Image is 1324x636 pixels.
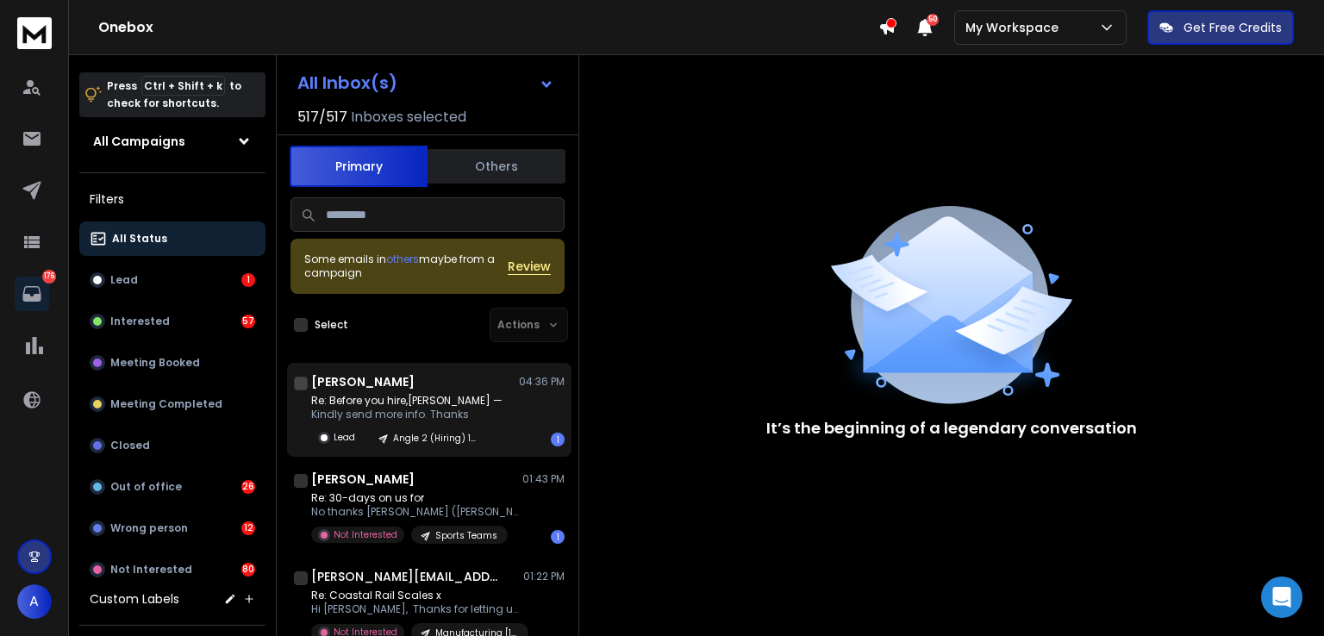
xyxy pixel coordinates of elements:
h1: [PERSON_NAME] [311,471,415,488]
h1: [PERSON_NAME][EMAIL_ADDRESS][DOMAIN_NAME] [311,568,501,585]
button: Out of office26 [79,470,265,504]
button: Review [508,258,551,275]
a: 176 [15,277,49,311]
p: My Workspace [965,19,1065,36]
h3: Filters [79,187,265,211]
p: Lead [110,273,138,287]
p: Wrong person [110,521,188,535]
p: Out of office [110,480,182,494]
button: A [17,584,52,619]
div: Open Intercom Messenger [1261,577,1302,618]
div: 57 [241,315,255,328]
div: 1 [241,273,255,287]
p: Sports Teams [435,529,497,542]
div: 80 [241,563,255,577]
p: Press to check for shortcuts. [107,78,241,112]
p: 04:36 PM [519,375,565,389]
button: Wrong person12 [79,511,265,546]
button: Meeting Completed [79,387,265,421]
p: Re: Coastal Rail Scales x [311,589,518,602]
p: Re: Before you hire,[PERSON_NAME] — [311,394,503,408]
h1: Onebox [98,17,878,38]
button: All Inbox(s) [284,65,568,100]
span: 50 [927,14,939,26]
p: Angle 2 (Hiring) 1-20 [393,432,476,445]
button: Not Interested80 [79,552,265,587]
button: Others [428,147,565,185]
p: Hi [PERSON_NAME], Thanks for letting us [311,602,518,616]
h3: Inboxes selected [351,107,466,128]
div: 1 [551,530,565,544]
button: Interested57 [79,304,265,339]
button: Get Free Credits [1147,10,1294,45]
p: All Status [112,232,167,246]
button: All Campaigns [79,124,265,159]
p: Get Free Credits [1183,19,1282,36]
h1: [PERSON_NAME] [311,373,415,390]
p: No thanks [PERSON_NAME] ([PERSON_NAME]) [311,505,518,519]
span: 517 / 517 [297,107,347,128]
p: Meeting Booked [110,356,200,370]
label: Select [315,318,348,332]
p: Not Interested [110,563,192,577]
p: 01:22 PM [523,570,565,583]
h1: All Inbox(s) [297,74,397,91]
h3: Custom Labels [90,590,179,608]
p: Closed [110,439,150,452]
button: All Status [79,221,265,256]
div: 12 [241,521,255,535]
p: Kindly send more info. Thanks [311,408,503,421]
button: Primary [290,146,428,187]
p: It’s the beginning of a legendary conversation [766,416,1137,440]
p: Re: 30-days on us for [311,491,518,505]
img: logo [17,17,52,49]
span: others [386,252,419,266]
p: 176 [42,270,56,284]
div: 1 [551,433,565,446]
p: 01:43 PM [522,472,565,486]
span: Ctrl + Shift + k [141,76,225,96]
div: Some emails in maybe from a campaign [304,253,508,280]
p: Meeting Completed [110,397,222,411]
div: 26 [241,480,255,494]
button: Closed [79,428,265,463]
h1: All Campaigns [93,133,185,150]
button: Meeting Booked [79,346,265,380]
button: Lead1 [79,263,265,297]
p: Interested [110,315,170,328]
p: Not Interested [334,528,397,541]
p: Lead [334,431,355,444]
